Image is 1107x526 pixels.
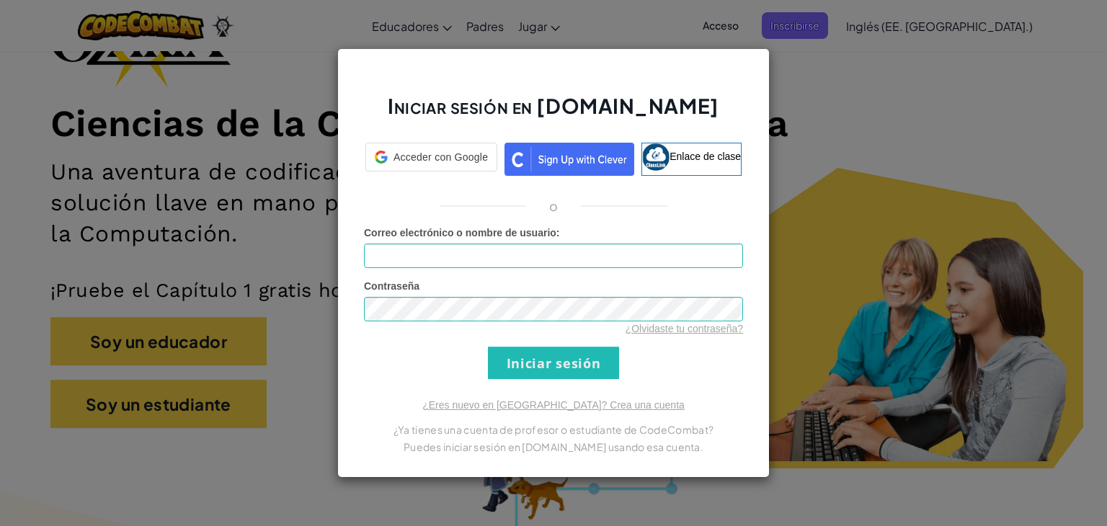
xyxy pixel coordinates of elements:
[422,399,685,411] a: ¿Eres nuevo en [GEOGRAPHIC_DATA]? Crea una cuenta
[670,151,741,162] font: Enlace de clase
[549,197,558,214] font: o
[404,440,703,453] font: Puedes iniciar sesión en [DOMAIN_NAME] usando esa cuenta.
[556,227,560,239] font: :
[388,93,719,118] font: Iniciar sesión en [DOMAIN_NAME]
[642,143,670,171] img: classlink-logo-small.png
[364,280,419,292] font: Contraseña
[365,143,497,176] a: Acceder con Google
[504,143,634,176] img: clever_sso_button@2x.png
[365,143,497,171] div: Acceder con Google
[626,323,743,334] a: ¿Olvidaste tu contraseña?
[488,347,619,379] input: Iniciar sesión
[394,151,488,163] font: Acceder con Google
[364,227,556,239] font: Correo electrónico o nombre de usuario
[394,423,713,436] font: ¿Ya tienes una cuenta de profesor o estudiante de CodeCombat?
